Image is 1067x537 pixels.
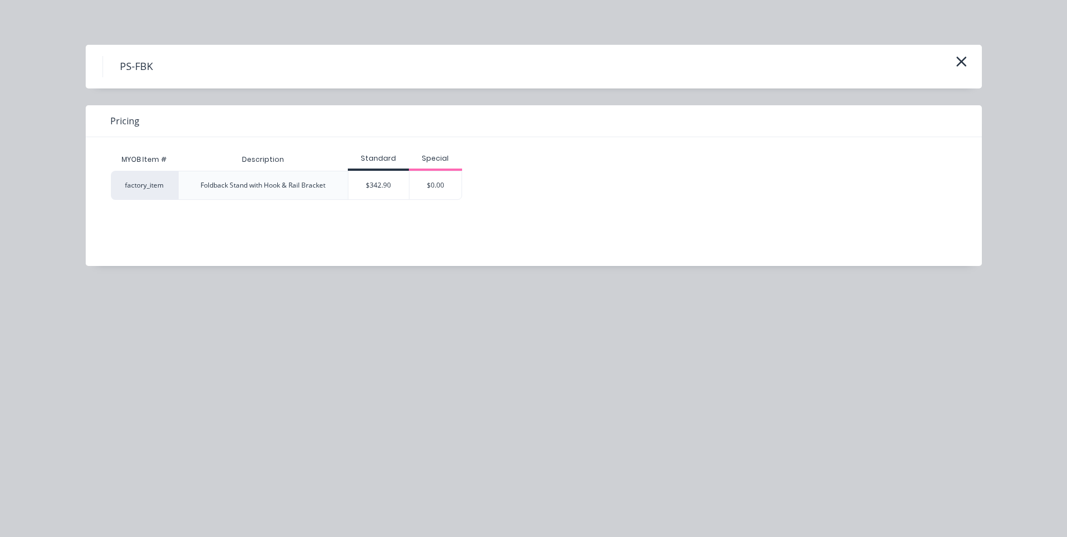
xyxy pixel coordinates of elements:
div: Standard [348,153,409,164]
div: $342.90 [348,171,409,199]
div: Description [233,146,293,174]
div: Special [409,153,463,164]
span: Pricing [110,114,139,128]
div: Foldback Stand with Hook & Rail Bracket [201,180,325,190]
div: $0.00 [409,171,462,199]
div: factory_item [111,171,178,200]
div: MYOB Item # [111,148,178,171]
h4: PS-FBK [102,56,170,77]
